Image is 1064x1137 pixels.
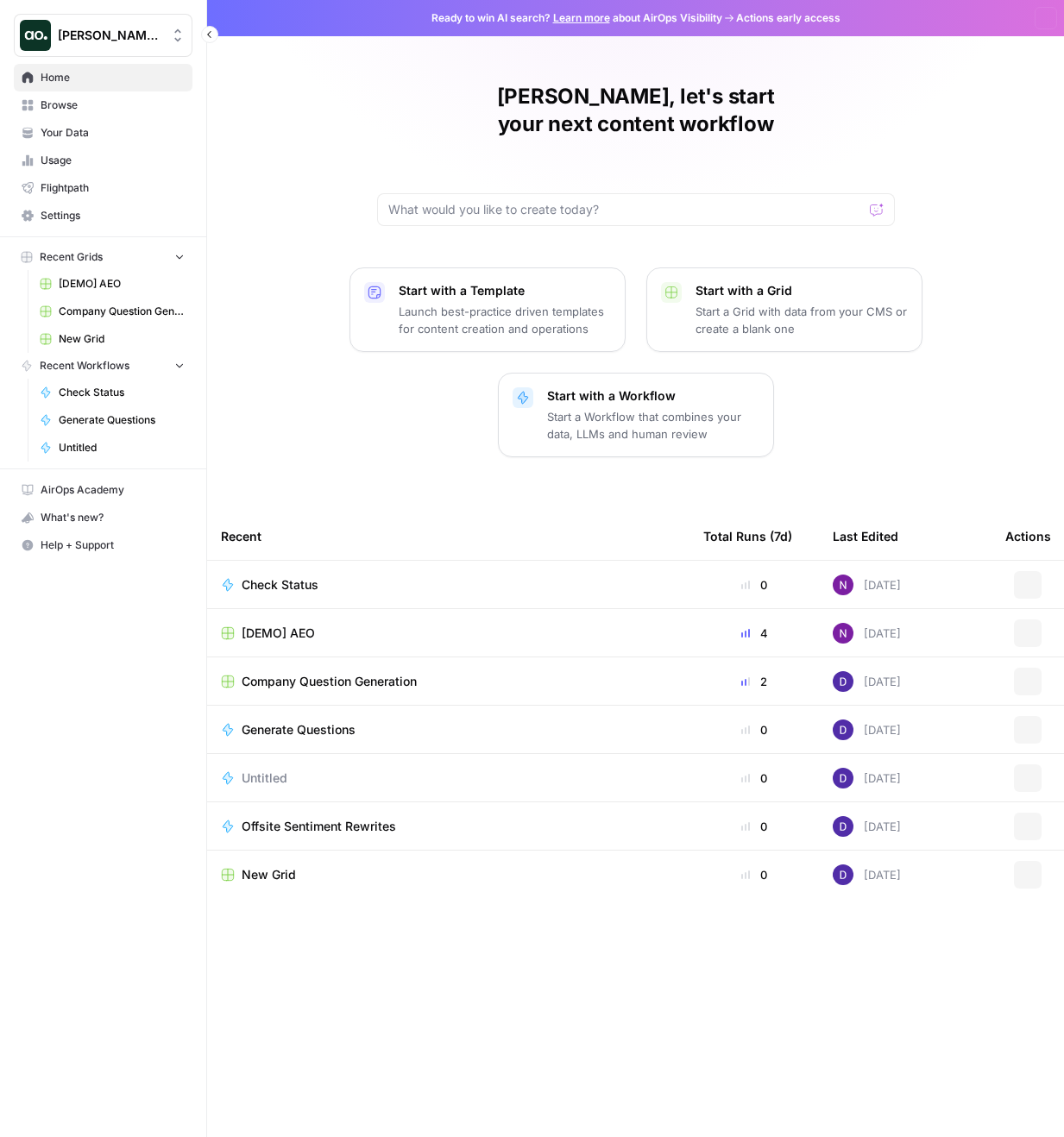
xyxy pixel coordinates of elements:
[498,373,774,457] button: Start with a WorkflowStart a Workflow that combines your data, LLMs and human review
[58,27,162,44] span: [PERSON_NAME] Test
[703,625,805,642] div: 4
[646,267,922,352] button: Start with a GridStart a Grid with data from your CMS or create a blank one
[221,770,676,787] a: Untitled
[833,816,901,837] div: [DATE]
[59,304,185,319] span: Company Question Generation
[41,125,185,141] span: Your Data
[14,14,192,57] button: Workspace: Dillon Test
[242,866,296,883] span: New Grid
[242,770,287,787] span: Untitled
[32,298,192,325] a: Company Question Generation
[221,576,676,594] a: Check Status
[20,20,51,51] img: Dillon Test Logo
[1005,512,1051,560] div: Actions
[833,671,901,692] div: [DATE]
[41,70,185,85] span: Home
[833,512,898,560] div: Last Edited
[32,325,192,353] a: New Grid
[59,440,185,455] span: Untitled
[14,244,192,270] button: Recent Grids
[242,818,396,835] span: Offsite Sentiment Rewrites
[833,575,853,595] img: kedmmdess6i2jj5txyq6cw0yj4oc
[41,97,185,113] span: Browse
[833,864,901,885] div: [DATE]
[41,180,185,196] span: Flightpath
[41,153,185,168] span: Usage
[833,671,853,692] img: 6clbhjv5t98vtpq4yyt91utag0vy
[32,434,192,462] a: Untitled
[14,147,192,174] a: Usage
[431,10,722,26] span: Ready to win AI search? about AirOps Visibility
[696,303,908,337] p: Start a Grid with data from your CMS or create a blank one
[377,83,895,138] h1: [PERSON_NAME], let's start your next content workflow
[833,575,901,595] div: [DATE]
[14,91,192,119] a: Browse
[40,358,129,374] span: Recent Workflows
[833,623,853,644] img: kedmmdess6i2jj5txyq6cw0yj4oc
[547,408,759,443] p: Start a Workflow that combines your data, LLMs and human review
[833,768,853,788] img: 6clbhjv5t98vtpq4yyt91utag0vy
[221,625,676,642] a: [DEMO] AEO
[221,721,676,738] a: Generate Questions
[242,721,356,738] span: Generate Questions
[399,282,611,299] p: Start with a Template
[833,864,853,885] img: 6clbhjv5t98vtpq4yyt91utag0vy
[703,818,805,835] div: 0
[388,201,863,218] input: What would you like to create today?
[14,531,192,559] button: Help + Support
[59,276,185,292] span: [DEMO] AEO
[59,412,185,428] span: Generate Questions
[40,249,103,265] span: Recent Grids
[41,537,185,553] span: Help + Support
[703,721,805,738] div: 0
[221,512,676,560] div: Recent
[32,406,192,434] a: Generate Questions
[59,385,185,400] span: Check Status
[32,270,192,298] a: [DEMO] AEO
[349,267,626,352] button: Start with a TemplateLaunch best-practice driven templates for content creation and operations
[696,282,908,299] p: Start with a Grid
[703,770,805,787] div: 0
[14,174,192,202] a: Flightpath
[14,64,192,91] a: Home
[833,816,853,837] img: 6clbhjv5t98vtpq4yyt91utag0vy
[553,11,610,24] a: Learn more
[221,673,676,690] a: Company Question Generation
[59,331,185,347] span: New Grid
[703,576,805,594] div: 0
[14,504,192,531] button: What's new?
[833,623,901,644] div: [DATE]
[221,866,676,883] a: New Grid
[41,482,185,498] span: AirOps Academy
[242,625,315,642] span: [DEMO] AEO
[703,512,792,560] div: Total Runs (7d)
[14,476,192,504] a: AirOps Academy
[399,303,611,337] p: Launch best-practice driven templates for content creation and operations
[41,208,185,223] span: Settings
[221,818,676,835] a: Offsite Sentiment Rewrites
[242,673,417,690] span: Company Question Generation
[833,719,901,740] div: [DATE]
[833,719,853,740] img: 6clbhjv5t98vtpq4yyt91utag0vy
[547,387,759,405] p: Start with a Workflow
[14,119,192,147] a: Your Data
[14,202,192,229] a: Settings
[32,379,192,406] a: Check Status
[703,673,805,690] div: 2
[14,353,192,379] button: Recent Workflows
[15,505,192,531] div: What's new?
[833,768,901,788] div: [DATE]
[736,10,840,26] span: Actions early access
[703,866,805,883] div: 0
[242,576,318,594] span: Check Status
